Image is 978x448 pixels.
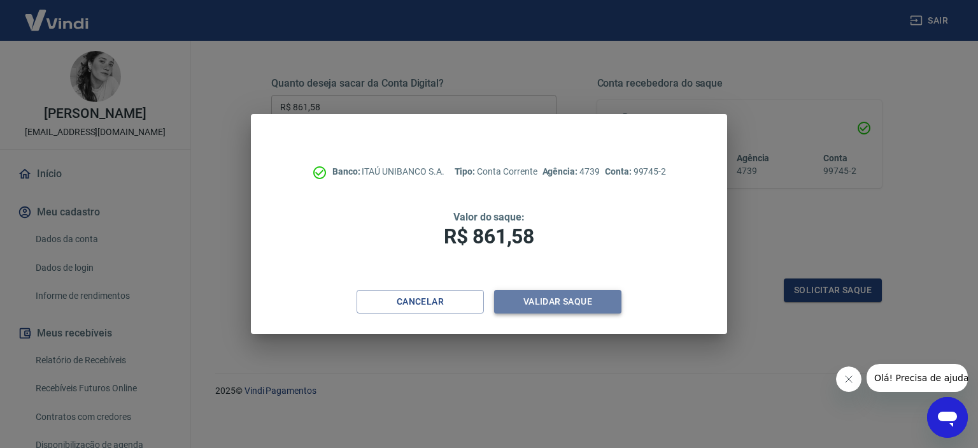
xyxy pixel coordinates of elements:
[836,366,861,392] iframe: Fechar mensagem
[444,224,534,249] span: R$ 861,58
[455,165,537,178] p: Conta Corrente
[494,290,621,314] button: Validar saque
[357,290,484,314] button: Cancelar
[605,165,666,178] p: 99745-2
[8,9,107,19] span: Olá! Precisa de ajuda?
[542,166,580,177] span: Agência:
[332,165,444,178] p: ITAÚ UNIBANCO S.A.
[332,166,362,177] span: Banco:
[455,166,478,177] span: Tipo:
[542,165,600,178] p: 4739
[867,364,968,392] iframe: Mensagem da empresa
[605,166,634,177] span: Conta:
[453,211,525,223] span: Valor do saque:
[927,397,968,438] iframe: Botão para abrir a janela de mensagens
